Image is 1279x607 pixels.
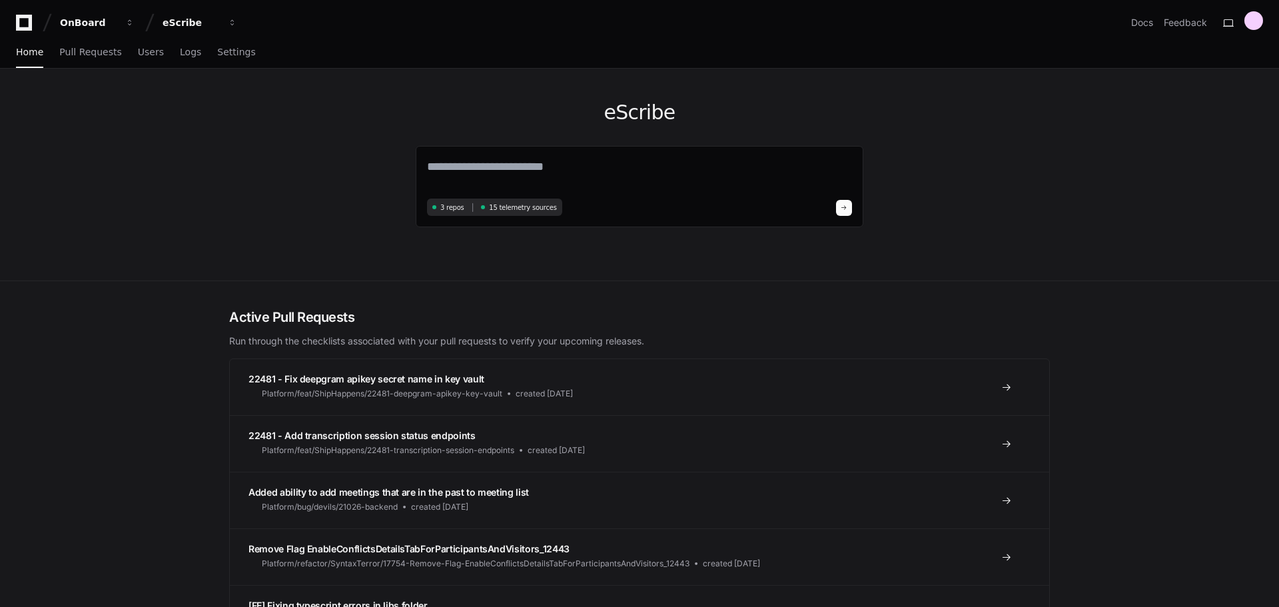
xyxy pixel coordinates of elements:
span: Platform/refactor/SyntaxTerror/17754-Remove-Flag-EnableConflictsDetailsTabForParticipantsAndVisit... [262,558,689,569]
span: created [DATE] [411,502,468,512]
span: created [DATE] [703,558,760,569]
span: Platform/feat/ShipHappens/22481-deepgram-apikey-key-vault [262,388,502,399]
span: 3 repos [440,203,464,213]
a: Remove Flag EnableConflictsDetailsTabForParticipantsAndVisitors_12443Platform/refactor/SyntaxTerr... [230,528,1049,585]
h2: Active Pull Requests [229,308,1050,326]
a: 22481 - Add transcription session status endpointsPlatform/feat/ShipHappens/22481-transcription-s... [230,415,1049,472]
span: created [DATE] [516,388,573,399]
p: Run through the checklists associated with your pull requests to verify your upcoming releases. [229,334,1050,348]
a: Logs [180,37,201,68]
span: Home [16,48,43,56]
div: OnBoard [60,16,117,29]
a: Pull Requests [59,37,121,68]
button: eScribe [157,11,242,35]
button: OnBoard [55,11,140,35]
span: Platform/bug/devils/21026-backend [262,502,398,512]
span: 15 telemetry sources [489,203,556,213]
button: Feedback [1164,16,1207,29]
span: Pull Requests [59,48,121,56]
a: Home [16,37,43,68]
span: Users [138,48,164,56]
span: Logs [180,48,201,56]
span: Remove Flag EnableConflictsDetailsTabForParticipantsAndVisitors_12443 [248,543,570,554]
span: Settings [217,48,255,56]
span: created [DATE] [528,445,585,456]
a: Docs [1131,16,1153,29]
div: eScribe [163,16,220,29]
span: 22481 - Fix deepgram apikey secret name in key vault [248,373,484,384]
a: Added ability to add meetings that are in the past to meeting listPlatform/bug/devils/21026-backe... [230,472,1049,528]
span: Added ability to add meetings that are in the past to meeting list [248,486,529,498]
a: Users [138,37,164,68]
span: Platform/feat/ShipHappens/22481-transcription-session-endpoints [262,445,514,456]
h1: eScribe [416,101,863,125]
span: 22481 - Add transcription session status endpoints [248,430,476,441]
a: Settings [217,37,255,68]
a: 22481 - Fix deepgram apikey secret name in key vaultPlatform/feat/ShipHappens/22481-deepgram-apik... [230,359,1049,415]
